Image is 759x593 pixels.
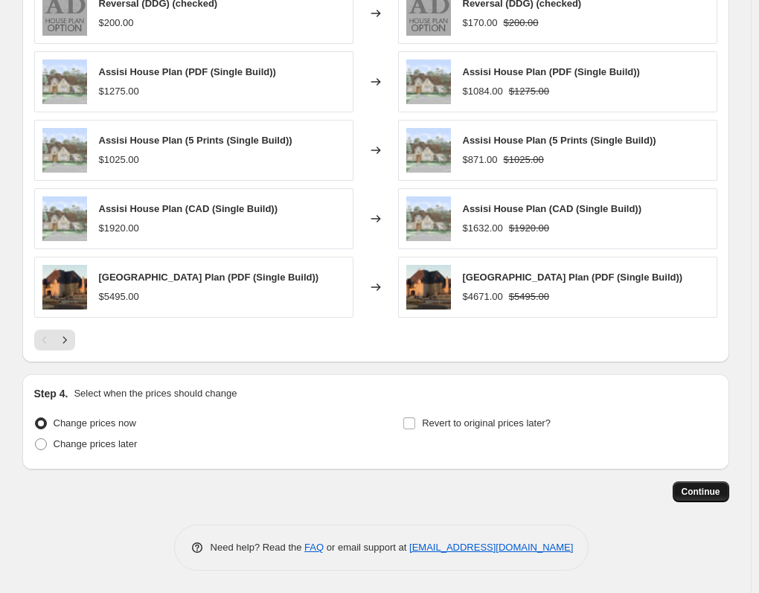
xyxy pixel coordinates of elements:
span: Assisi House Plan (5 Prints (Single Build)) [463,135,656,146]
button: Continue [673,481,729,502]
span: Change prices now [54,417,136,429]
p: Select when the prices should change [74,386,237,401]
img: Assisi_3304-Front-Elevation_80x.jpg [406,60,451,104]
div: $1920.00 [99,221,139,236]
img: Assisi_3304-Front-Elevation_80x.jpg [406,128,451,173]
span: [GEOGRAPHIC_DATA] Plan (PDF (Single Build)) [99,272,319,283]
span: Assisi House Plan (5 Prints (Single Build)) [99,135,292,146]
span: Assisi House Plan (CAD (Single Build)) [463,203,642,214]
strike: $1025.00 [504,153,544,167]
img: Carlisle-Castle-MAIN-IMAGE_80x.jpg [406,265,451,310]
span: Assisi House Plan (CAD (Single Build)) [99,203,278,214]
div: $1025.00 [99,153,139,167]
div: $4671.00 [463,289,503,304]
span: Change prices later [54,438,138,449]
strike: $5495.00 [509,289,549,304]
nav: Pagination [34,330,75,350]
img: Carlisle-Castle-MAIN-IMAGE_80x.jpg [42,265,87,310]
div: $871.00 [463,153,498,167]
button: Next [54,330,75,350]
span: Assisi House Plan (PDF (Single Build)) [99,66,276,77]
div: $1084.00 [463,84,503,99]
strike: $1920.00 [509,221,549,236]
img: Assisi_3304-Front-Elevation_80x.jpg [42,128,87,173]
div: $170.00 [463,16,498,31]
img: Assisi_3304-Front-Elevation_80x.jpg [406,196,451,241]
strike: $200.00 [504,16,539,31]
span: or email support at [324,542,409,553]
span: Assisi House Plan (PDF (Single Build)) [463,66,640,77]
a: [EMAIL_ADDRESS][DOMAIN_NAME] [409,542,573,553]
div: $5495.00 [99,289,139,304]
div: $1632.00 [463,221,503,236]
div: $1275.00 [99,84,139,99]
span: Revert to original prices later? [422,417,551,429]
div: $200.00 [99,16,134,31]
img: Assisi_3304-Front-Elevation_80x.jpg [42,60,87,104]
span: Need help? Read the [211,542,305,553]
a: FAQ [304,542,324,553]
span: Continue [682,486,720,498]
strike: $1275.00 [509,84,549,99]
h2: Step 4. [34,386,68,401]
img: Assisi_3304-Front-Elevation_80x.jpg [42,196,87,241]
span: [GEOGRAPHIC_DATA] Plan (PDF (Single Build)) [463,272,683,283]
